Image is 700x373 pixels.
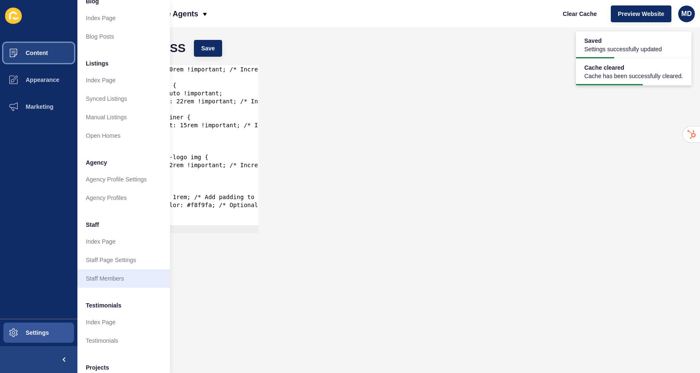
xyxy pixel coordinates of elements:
a: Index Page [77,71,170,89]
a: Index Page [77,232,170,251]
span: Agency [86,158,107,167]
a: Testimonials [77,331,170,350]
span: Saved [584,37,662,45]
span: Clear Cache [563,10,597,18]
a: Manual Listings [77,108,170,126]
a: Open Homes [77,126,170,145]
span: Testimonials [86,301,122,310]
button: Preview Website [611,5,671,22]
a: Staff Members [77,269,170,288]
a: Index Page [77,9,170,27]
a: Blog Posts [77,27,170,46]
a: Agency Profile Settings [77,170,170,189]
span: MD [681,10,692,18]
span: Settings successfully updated [584,45,662,53]
span: Listings [86,59,109,68]
a: Synced Listings [77,89,170,108]
a: Index Page [77,313,170,331]
span: Cache cleared [584,63,683,72]
a: Staff Page Settings [77,251,170,269]
span: Save [201,44,215,53]
span: Preview Website [618,10,664,18]
span: Cache has been successfully cleared. [584,72,683,80]
button: Clear Cache [556,5,604,22]
span: Projects [86,363,109,372]
span: Staff [86,221,99,229]
button: Save [194,40,222,57]
a: Agency Profiles [77,189,170,207]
